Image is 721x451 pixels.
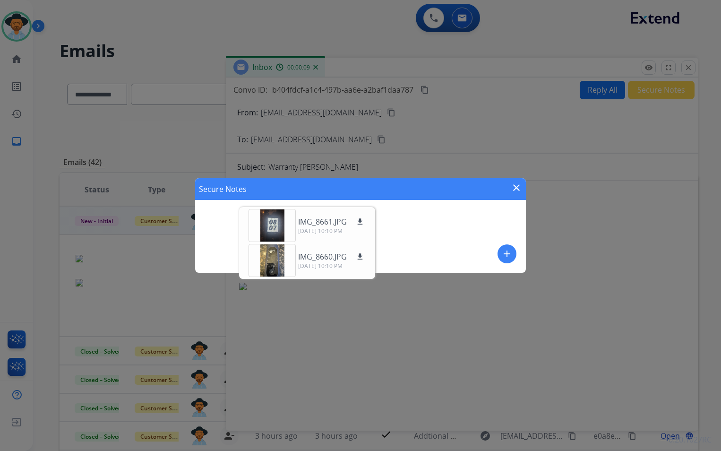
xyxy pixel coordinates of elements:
p: [DATE] 10:10 PM [298,227,366,235]
mat-icon: download [356,252,364,261]
mat-icon: download [356,217,364,226]
p: 0.20.1027RC [669,434,712,445]
p: IMG_8660.JPG [298,251,347,262]
mat-icon: add [501,248,513,260]
p: [DATE] 10:10 PM [298,262,366,270]
mat-icon: close [511,182,522,193]
h1: Secure Notes [199,183,247,195]
p: IMG_8661.JPG [298,216,347,227]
